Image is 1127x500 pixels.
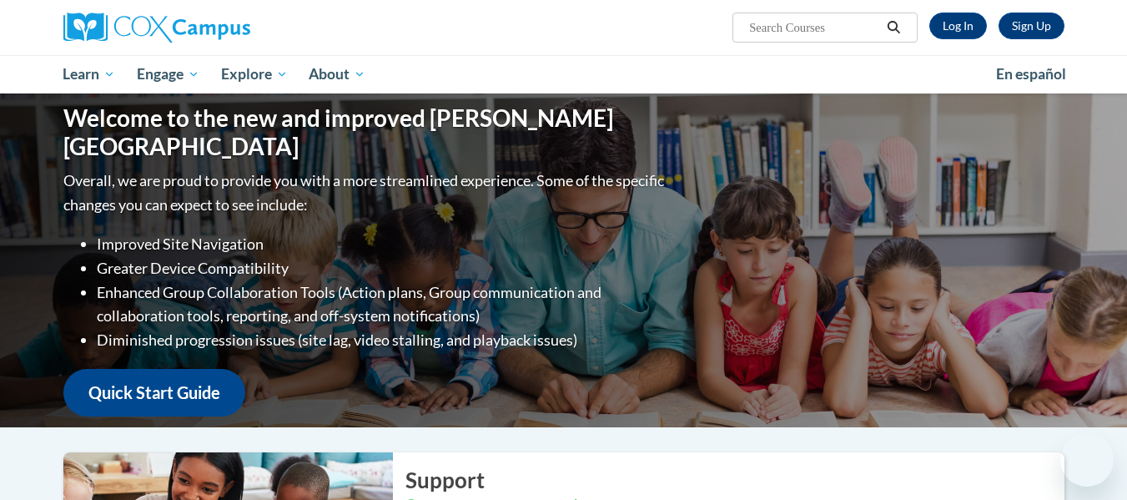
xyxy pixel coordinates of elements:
[221,64,288,84] span: Explore
[63,13,380,43] a: Cox Campus
[996,65,1066,83] span: En español
[747,18,881,38] input: Search Courses
[63,104,668,160] h1: Welcome to the new and improved [PERSON_NAME][GEOGRAPHIC_DATA]
[97,256,668,280] li: Greater Device Compatibility
[210,55,299,93] a: Explore
[929,13,987,39] a: Log In
[298,55,376,93] a: About
[63,169,668,217] p: Overall, we are proud to provide you with a more streamlined experience. Some of the specific cha...
[97,280,668,329] li: Enhanced Group Collaboration Tools (Action plans, Group communication and collaboration tools, re...
[63,64,115,84] span: Learn
[881,18,906,38] button: Search
[985,57,1077,92] a: En español
[309,64,365,84] span: About
[63,369,245,417] a: Quick Start Guide
[137,64,199,84] span: Engage
[53,55,127,93] a: Learn
[63,13,250,43] img: Cox Campus
[97,232,668,256] li: Improved Site Navigation
[999,13,1064,39] a: Register
[405,465,1064,495] h2: Support
[126,55,210,93] a: Engage
[38,55,1089,93] div: Main menu
[1060,433,1114,487] iframe: Button to launch messaging window
[97,328,668,352] li: Diminished progression issues (site lag, video stalling, and playback issues)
